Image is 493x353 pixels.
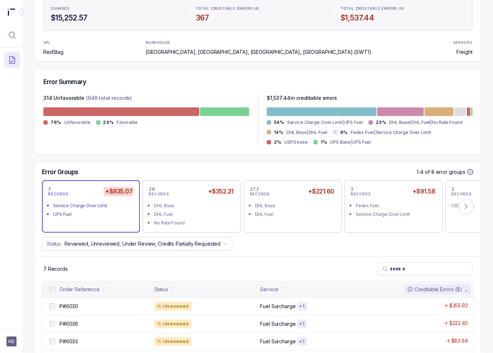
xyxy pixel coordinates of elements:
p: $83.94 [451,337,468,344]
p: 7 [48,186,51,192]
p: UPS Base|UPS Fuel [330,139,371,146]
li: Statistic CHARGES [47,1,180,27]
li: Statistic TOTAL CREDITABLE ERRORS ($) [336,1,469,27]
p: 1-4 of 8 [417,168,436,176]
h4: $15,252.57 [51,13,175,23]
p: Service Charge Over Limit|UPS Fuel [287,119,363,126]
button: Status:Reviewed, Unreviewed, Under Review, Credits Partially Requested [42,237,232,251]
div: Order Reference [60,286,100,293]
p: 28 [149,186,155,192]
p: TOTAL CREDITABLE ERRORS ($) [341,6,404,11]
p: 3PL [43,41,62,45]
p: Fuel Surcharge [260,320,296,328]
input: checkbox-checkbox [49,321,55,327]
p: 24% [103,120,114,125]
p: + 1 [299,339,305,344]
h5: +$352.21 [207,187,235,196]
p: P#6033 [60,338,78,345]
p: CHARGES [51,6,70,11]
h5: +$221.60 [307,187,336,196]
p: Freight [456,48,473,56]
p: Status: [47,240,62,247]
p: Favorable [117,119,138,126]
button: Menu Icon Button DocumentTextIcon [4,52,20,68]
h5: +$835.07 [104,187,134,196]
h4: $1,537.44 [341,13,465,23]
h5: Error Groups [42,168,79,176]
div: Status [154,286,168,293]
p: (649 total records) [86,94,132,103]
div: DHL Base [255,202,335,209]
p: Fedex Fuel|Service Charge Over Limit [351,129,431,136]
p: 7 Records [43,265,68,273]
h4: 367 [196,13,320,23]
p: SERVICES [454,41,473,45]
button: User initials [6,336,16,347]
p: USPS base [284,139,308,146]
div: Unreviewed [154,337,191,346]
div: Fedex Fuel [356,202,436,209]
p: RECORDS [149,192,169,196]
p: RECORDS [48,192,68,196]
p: $ 1,537.44 in creditable errors [267,94,337,103]
p: 314 Unfavorable [43,94,84,103]
h5: Error Summary [43,78,86,86]
p: + 1 [299,321,305,327]
p: P#6036 [60,320,78,328]
div: Service [260,286,278,293]
div: Remaining page entries [43,265,68,273]
p: P#6030 [60,303,78,310]
div: Service Charge Over Limit [356,211,436,218]
p: 1% [321,139,327,145]
input: checkbox-checkbox [49,339,55,344]
p: $222.45 [449,320,468,327]
div: No Rate Found [154,219,234,227]
p: Unfavorable [64,119,90,126]
p: DHL Base|DHL Fuel|No Rate Found [389,119,463,126]
p: WAREHOUSE [146,41,170,45]
p: Fuel Surcharge [260,303,296,310]
div: Service Charge Over Limit [53,202,133,209]
p: 2 [451,186,455,192]
p: 23% [376,120,387,125]
div: DHL Fuel [255,211,335,218]
p: [GEOGRAPHIC_DATA], [GEOGRAPHIC_DATA], [GEOGRAPHIC_DATA], [GEOGRAPHIC_DATA] (SWT1) [146,48,371,56]
p: 76% [51,120,61,125]
p: RECORDS [250,192,270,196]
div: DHL Base [154,202,234,209]
p: $355.92 [449,302,468,309]
p: 273 [250,186,259,192]
p: error groups [436,168,465,176]
input: checkbox-checkbox [49,287,55,292]
div: Collapse Icon [19,8,27,17]
div: UPS Fuel [53,211,133,218]
div: DHL Fuel [154,211,234,218]
h5: +$91.58 [411,187,436,196]
div: Unreviewed [154,320,191,328]
p: 14% [274,130,284,135]
p: TOTAL CREDITABLE ERRORS (#) [196,6,260,11]
p: RECORDS [451,192,471,196]
div: Creditable Errors ($) [407,286,462,293]
p: DHL Base|DHL Fuel [286,129,327,136]
p: + 1 [299,303,305,309]
p: 2% [274,139,281,145]
div: Unreviewed [154,302,191,311]
input: checkbox-checkbox [49,303,55,309]
p: Reviewed, Unreviewed, Under Review, Credits Partially Requested [65,240,221,247]
p: 2 [351,186,354,192]
p: RedStag [43,48,63,56]
button: Menu Icon Button MagnifyingGlassIcon [4,27,20,43]
p: RECORDS [351,192,371,196]
p: Fuel Surcharge [260,338,296,345]
p: 54% [274,120,284,125]
li: Statistic TOTAL CREDITABLE ERRORS (#) [191,1,324,27]
p: 6% [340,130,348,135]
